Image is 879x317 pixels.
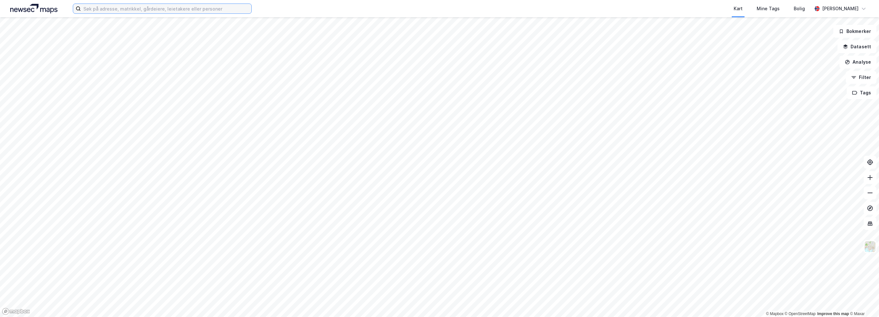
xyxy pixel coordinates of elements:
[10,4,57,13] img: logo.a4113a55bc3d86da70a041830d287a7e.svg
[847,86,876,99] button: Tags
[817,312,849,316] a: Improve this map
[837,40,876,53] button: Datasett
[766,312,783,316] a: Mapbox
[847,286,879,317] iframe: Chat Widget
[847,286,879,317] div: Kontrollprogram for chat
[785,312,816,316] a: OpenStreetMap
[2,308,30,315] a: Mapbox homepage
[757,5,780,12] div: Mine Tags
[864,241,876,253] img: Z
[833,25,876,38] button: Bokmerker
[839,56,876,68] button: Analyse
[734,5,743,12] div: Kart
[846,71,876,84] button: Filter
[81,4,251,13] input: Søk på adresse, matrikkel, gårdeiere, leietakere eller personer
[822,5,859,12] div: [PERSON_NAME]
[794,5,805,12] div: Bolig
